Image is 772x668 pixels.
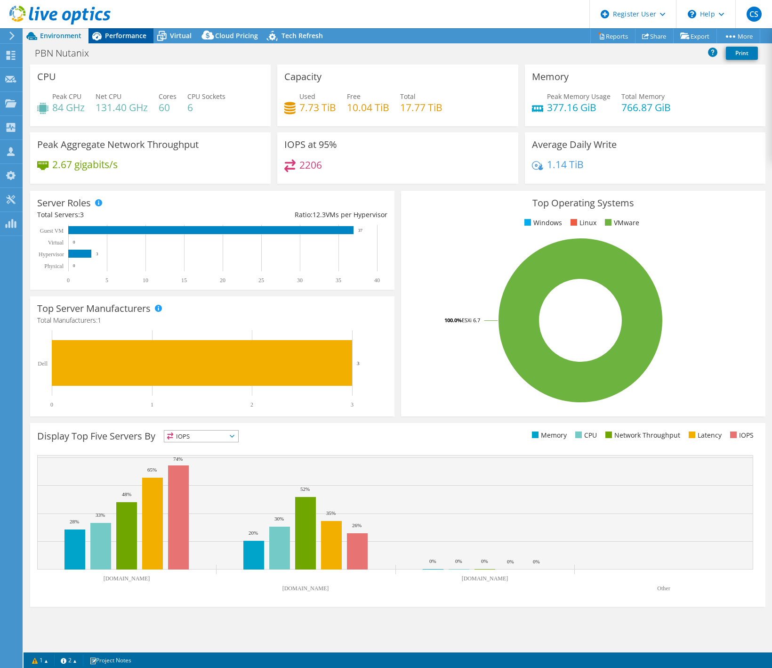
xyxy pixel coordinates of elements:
[96,252,98,256] text: 3
[444,317,462,324] tspan: 100.0%
[143,277,148,284] text: 10
[83,654,138,666] a: Project Notes
[336,277,341,284] text: 35
[73,240,75,244] text: 0
[105,277,108,284] text: 5
[50,401,53,408] text: 0
[481,558,488,564] text: 0%
[37,315,387,326] h4: Total Manufacturers:
[358,228,363,233] text: 37
[532,72,569,82] h3: Memory
[104,575,150,582] text: [DOMAIN_NAME]
[621,92,665,101] span: Total Memory
[462,317,480,324] tspan: ESXi 6.7
[673,29,717,43] a: Export
[299,92,315,101] span: Used
[547,159,584,170] h4: 1.14 TiB
[284,139,337,150] h3: IOPS at 95%
[299,102,336,113] h4: 7.73 TiB
[400,102,442,113] h4: 17.77 TiB
[44,263,64,269] text: Physical
[621,102,671,113] h4: 766.87 GiB
[52,92,81,101] span: Peak CPU
[532,139,617,150] h3: Average Daily Write
[284,72,322,82] h3: Capacity
[603,430,680,440] li: Network Throughput
[159,92,177,101] span: Cores
[170,31,192,40] span: Virtual
[151,401,153,408] text: 1
[220,277,225,284] text: 20
[80,210,84,219] span: 3
[300,486,310,492] text: 52%
[96,92,121,101] span: Net CPU
[326,510,336,516] text: 35%
[686,430,722,440] li: Latency
[351,401,354,408] text: 3
[297,277,303,284] text: 30
[181,277,187,284] text: 15
[96,512,105,518] text: 33%
[408,198,758,208] h3: Top Operating Systems
[635,29,674,43] a: Share
[25,654,55,666] a: 1
[533,559,540,564] text: 0%
[590,29,635,43] a: Reports
[603,218,639,228] li: VMware
[52,102,85,113] h4: 84 GHz
[274,516,284,521] text: 30%
[347,102,389,113] h4: 10.04 TiB
[726,47,758,60] a: Print
[122,491,131,497] text: 48%
[250,401,253,408] text: 2
[568,218,596,228] li: Linux
[747,7,762,22] span: CS
[313,210,326,219] span: 12.3
[530,430,567,440] li: Memory
[462,575,508,582] text: [DOMAIN_NAME]
[40,228,64,234] text: Guest VM
[187,102,225,113] h4: 6
[716,29,760,43] a: More
[728,430,754,440] li: IOPS
[37,303,151,314] h3: Top Server Manufacturers
[187,92,225,101] span: CPU Sockets
[258,277,264,284] text: 25
[173,456,183,462] text: 74%
[159,102,177,113] h4: 60
[39,251,64,258] text: Hypervisor
[40,31,81,40] span: Environment
[282,585,329,592] text: [DOMAIN_NAME]
[352,522,362,528] text: 26%
[547,92,611,101] span: Peak Memory Usage
[249,530,258,536] text: 20%
[54,654,83,666] a: 2
[573,430,597,440] li: CPU
[67,277,70,284] text: 0
[31,48,104,58] h1: PBN Nutanix
[105,31,146,40] span: Performance
[37,210,212,220] div: Total Servers:
[97,316,101,325] span: 1
[70,519,79,524] text: 28%
[96,102,148,113] h4: 131.40 GHz
[400,92,416,101] span: Total
[507,559,514,564] text: 0%
[48,239,64,246] text: Virtual
[38,360,48,367] text: Dell
[37,72,56,82] h3: CPU
[73,263,75,268] text: 0
[37,198,91,208] h3: Server Roles
[374,277,380,284] text: 40
[455,558,462,564] text: 0%
[147,467,157,472] text: 65%
[522,218,562,228] li: Windows
[215,31,258,40] span: Cloud Pricing
[37,139,199,150] h3: Peak Aggregate Network Throughput
[547,102,611,113] h4: 377.16 GiB
[212,210,387,220] div: Ratio: VMs per Hypervisor
[52,159,118,170] h4: 2.67 gigabits/s
[281,31,323,40] span: Tech Refresh
[657,585,670,592] text: Other
[429,558,436,564] text: 0%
